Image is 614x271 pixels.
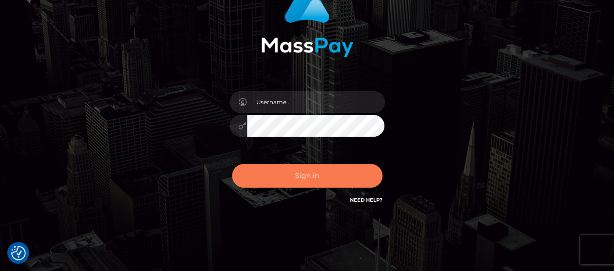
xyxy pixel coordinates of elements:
[350,197,382,203] a: Need Help?
[11,246,26,260] button: Consent Preferences
[247,91,385,113] input: Username...
[232,164,382,188] button: Sign in
[11,246,26,260] img: Revisit consent button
